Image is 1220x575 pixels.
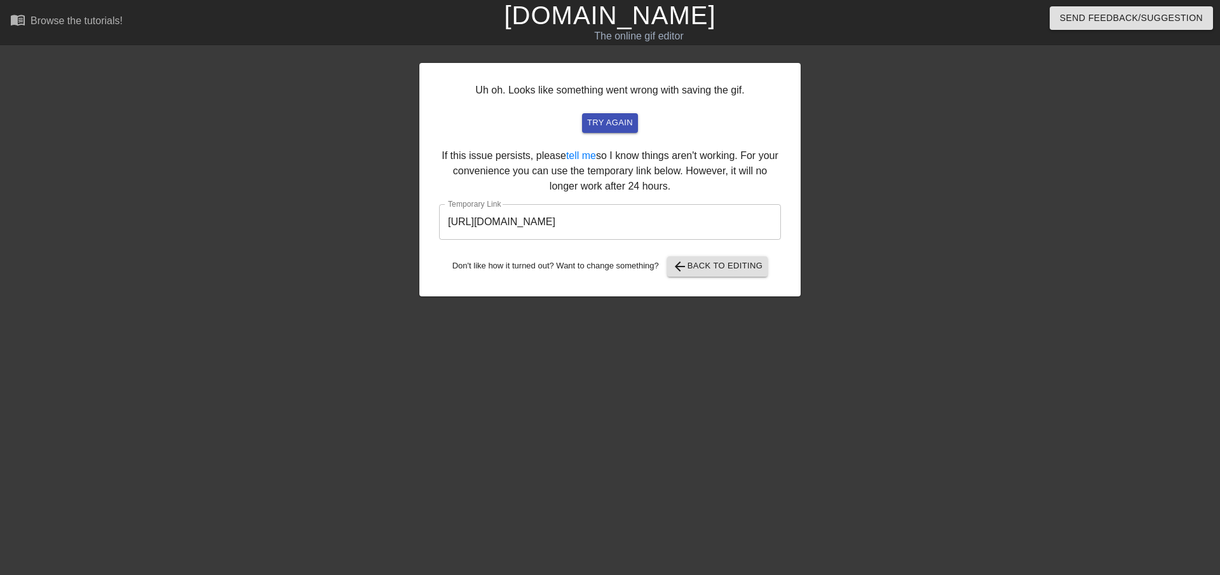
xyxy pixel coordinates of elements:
[413,29,865,44] div: The online gif editor
[566,150,596,161] a: tell me
[419,63,801,296] div: Uh oh. Looks like something went wrong with saving the gif. If this issue persists, please so I k...
[1060,10,1203,26] span: Send Feedback/Suggestion
[672,259,688,274] span: arrow_back
[587,116,633,130] span: try again
[30,15,123,26] div: Browse the tutorials!
[504,1,715,29] a: [DOMAIN_NAME]
[10,12,25,27] span: menu_book
[582,113,638,133] button: try again
[1050,6,1213,30] button: Send Feedback/Suggestion
[439,256,781,277] div: Don't like how it turned out? Want to change something?
[667,256,768,277] button: Back to Editing
[439,204,781,240] input: bare
[10,12,123,32] a: Browse the tutorials!
[672,259,763,274] span: Back to Editing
